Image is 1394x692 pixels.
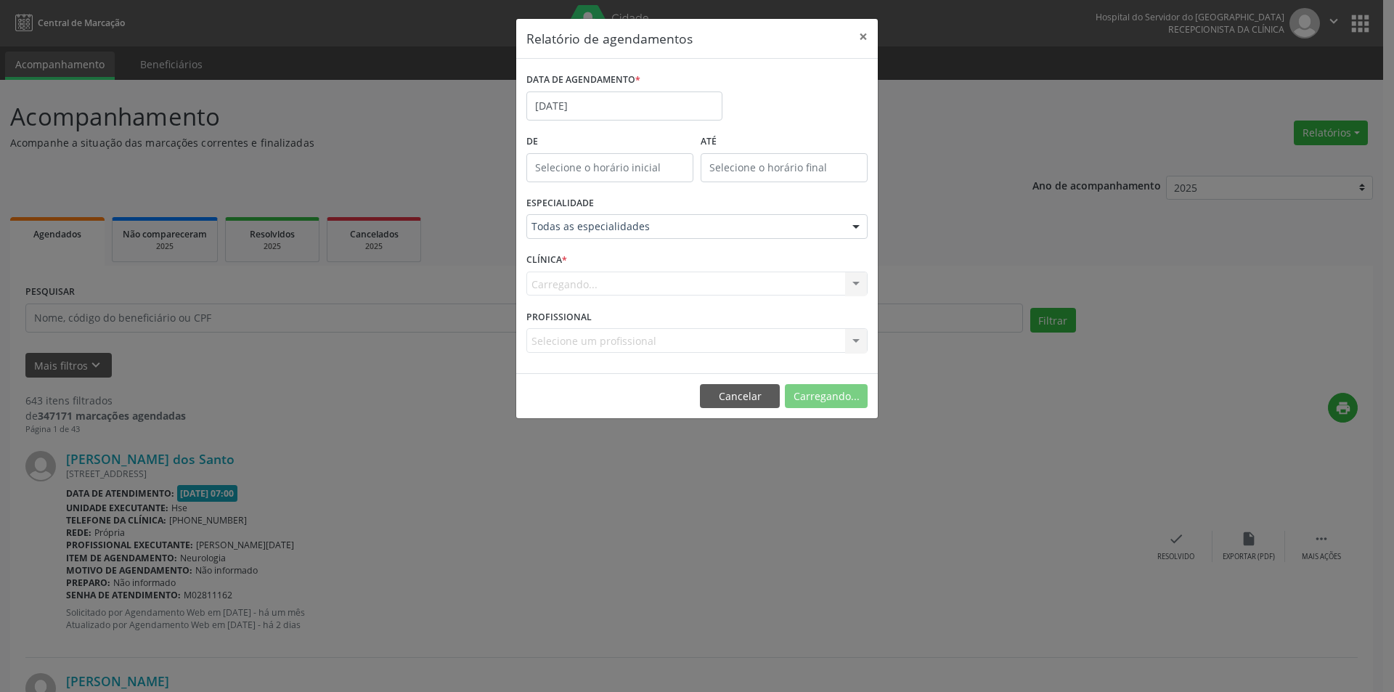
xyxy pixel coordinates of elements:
span: Todas as especialidades [531,219,838,234]
label: CLÍNICA [526,249,567,272]
label: ESPECIALIDADE [526,192,594,215]
button: Close [849,19,878,54]
input: Selecione uma data ou intervalo [526,91,722,121]
label: ATÉ [701,131,868,153]
input: Selecione o horário inicial [526,153,693,182]
label: PROFISSIONAL [526,306,592,328]
button: Carregando... [785,384,868,409]
label: DATA DE AGENDAMENTO [526,69,640,91]
h5: Relatório de agendamentos [526,29,693,48]
label: De [526,131,693,153]
button: Cancelar [700,384,780,409]
input: Selecione o horário final [701,153,868,182]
